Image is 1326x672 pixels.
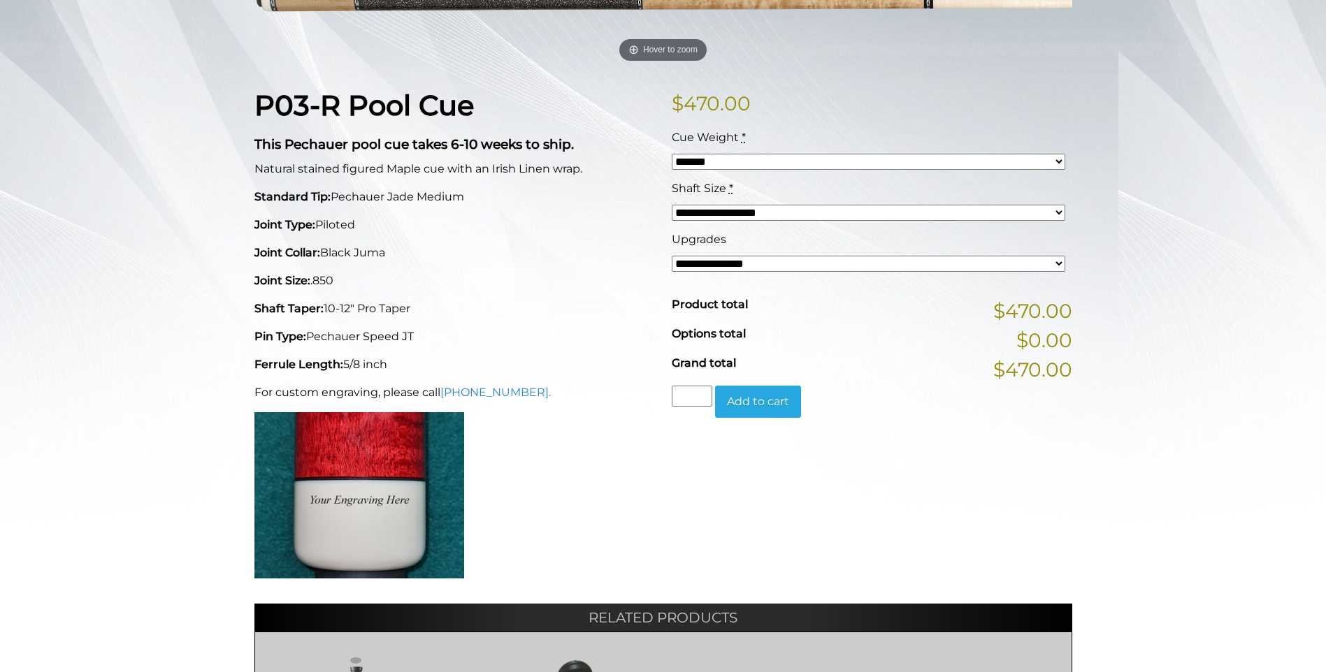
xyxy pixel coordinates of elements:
[672,298,748,311] span: Product total
[254,88,474,122] strong: P03-R Pool Cue
[672,356,736,370] span: Grand total
[254,217,655,233] p: Piloted
[254,161,655,177] p: Natural stained figured Maple cue with an Irish Linen wrap.
[254,274,310,287] strong: Joint Size:
[742,131,746,144] abbr: required
[254,272,655,289] p: .850
[254,244,655,261] p: Black Juma
[254,302,324,315] strong: Shaft Taper:
[672,92,751,115] bdi: 470.00
[993,355,1072,384] span: $470.00
[254,246,320,259] strong: Joint Collar:
[993,296,1072,326] span: $470.00
[672,233,726,246] span: Upgrades
[672,182,726,195] span: Shaft Size
[715,386,801,418] button: Add to cart
[672,327,746,340] span: Options total
[254,356,655,373] p: 5/8 inch
[254,189,655,205] p: Pechauer Jade Medium
[254,300,655,317] p: 10-12" Pro Taper
[254,136,574,152] strong: This Pechauer pool cue takes 6-10 weeks to ship.
[254,384,655,401] p: For custom engraving, please call
[254,330,306,343] strong: Pin Type:
[440,386,551,399] a: [PHONE_NUMBER].
[1016,326,1072,355] span: $0.00
[672,386,712,407] input: Product quantity
[672,92,684,115] span: $
[254,604,1072,631] h2: Related products
[254,328,655,345] p: Pechauer Speed JT
[254,190,331,203] strong: Standard Tip:
[729,182,733,195] abbr: required
[254,358,343,371] strong: Ferrule Length:
[672,131,739,144] span: Cue Weight
[254,218,315,231] strong: Joint Type:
